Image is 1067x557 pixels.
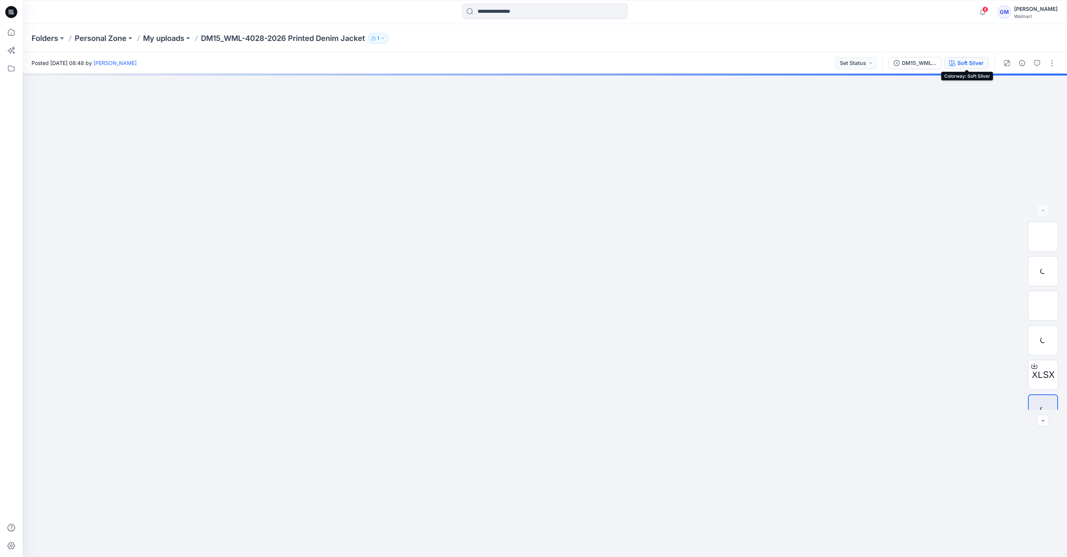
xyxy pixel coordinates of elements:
a: My uploads [143,33,184,44]
p: DM15_WML-4028-2026 Printed Denim Jacket [201,33,365,44]
button: Details [1016,57,1028,69]
div: [PERSON_NAME] [1014,5,1058,14]
button: Soft Silver [944,57,989,69]
a: [PERSON_NAME] [93,60,137,66]
a: Folders [32,33,58,44]
div: GM [998,5,1011,19]
a: Personal Zone [75,33,127,44]
div: Walmart [1014,14,1058,19]
span: XLSX [1032,368,1055,382]
button: DM15_WML-4028-2026 Printed Denim Jacket_Full Colorway [889,57,941,69]
div: DM15_WML-4028-2026 Printed Denim Jacket_Full Colorway [902,59,936,67]
button: 1 [368,33,389,44]
span: 4 [982,6,988,12]
p: 1 [377,34,379,42]
div: Soft Silver [957,59,984,67]
span: Posted [DATE] 08:48 by [32,59,137,67]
